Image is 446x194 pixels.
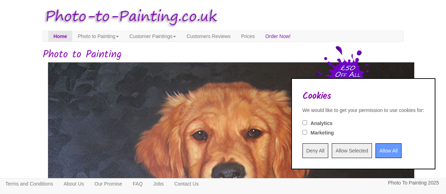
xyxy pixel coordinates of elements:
[128,179,148,189] a: FAQ
[39,4,220,31] img: Photo to Painting
[236,31,260,42] a: Prices
[181,31,236,42] a: Customers Reviews
[311,120,332,127] label: Analytics
[375,143,402,158] input: Allow All
[43,49,404,61] h1: Photo to Painting
[169,179,204,189] a: Contact Us
[48,31,73,42] a: Home
[332,143,372,158] input: Allow Selected
[303,107,424,114] div: We would like to get your permission to use cookies for:
[148,179,169,189] a: Jobs
[89,179,128,189] a: Our Promise
[303,143,328,158] input: Deny All
[72,31,124,42] a: Photo to Painting
[58,179,89,189] a: About Us
[316,46,379,108] img: 50 pound price drop
[388,179,439,187] p: Photo To Painting 2025
[311,129,334,136] label: Marketing
[260,31,296,42] a: Order Now!
[124,31,181,42] a: Customer Paintings
[303,91,424,101] h2: Cookies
